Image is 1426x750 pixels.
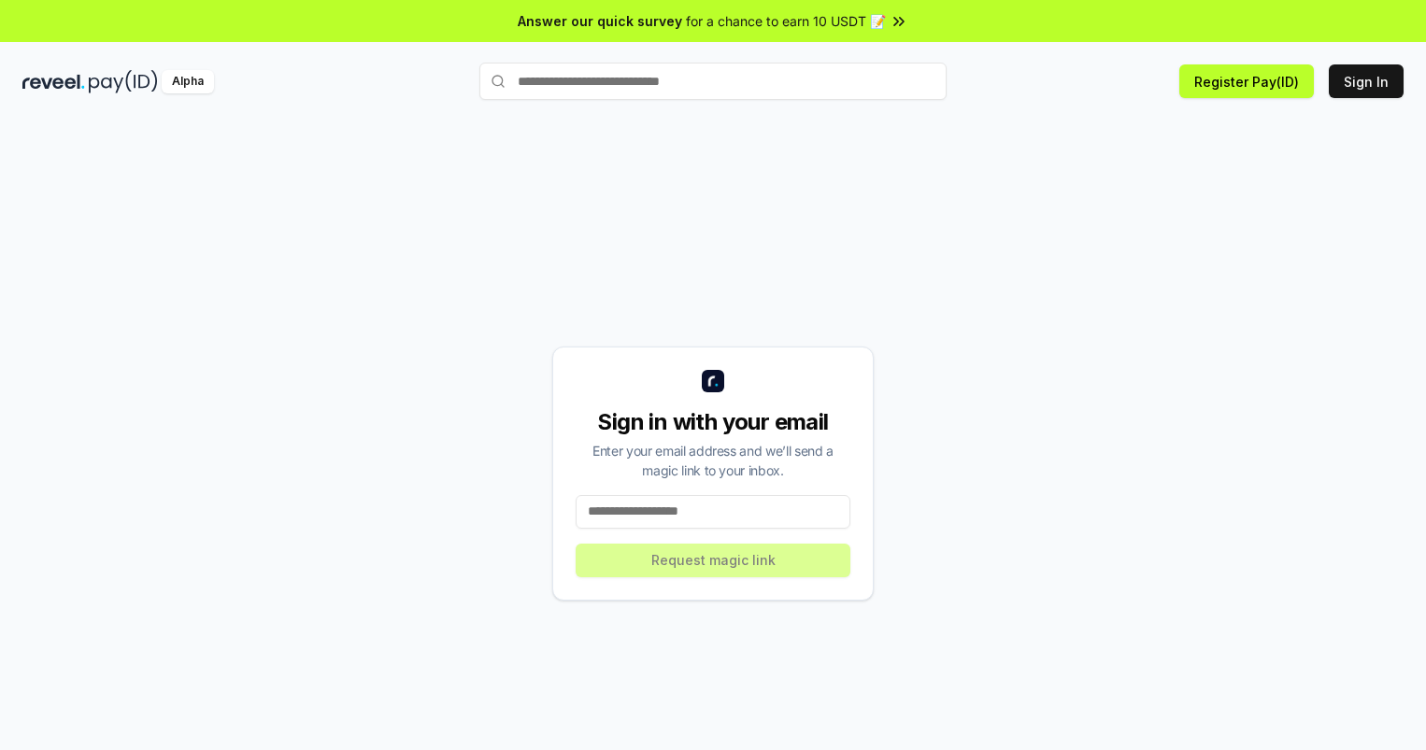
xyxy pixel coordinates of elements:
span: for a chance to earn 10 USDT 📝 [686,11,886,31]
img: logo_small [702,370,724,392]
div: Sign in with your email [576,407,850,437]
div: Alpha [162,70,214,93]
img: pay_id [89,70,158,93]
button: Register Pay(ID) [1179,64,1314,98]
span: Answer our quick survey [518,11,682,31]
button: Sign In [1329,64,1404,98]
img: reveel_dark [22,70,85,93]
div: Enter your email address and we’ll send a magic link to your inbox. [576,441,850,480]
